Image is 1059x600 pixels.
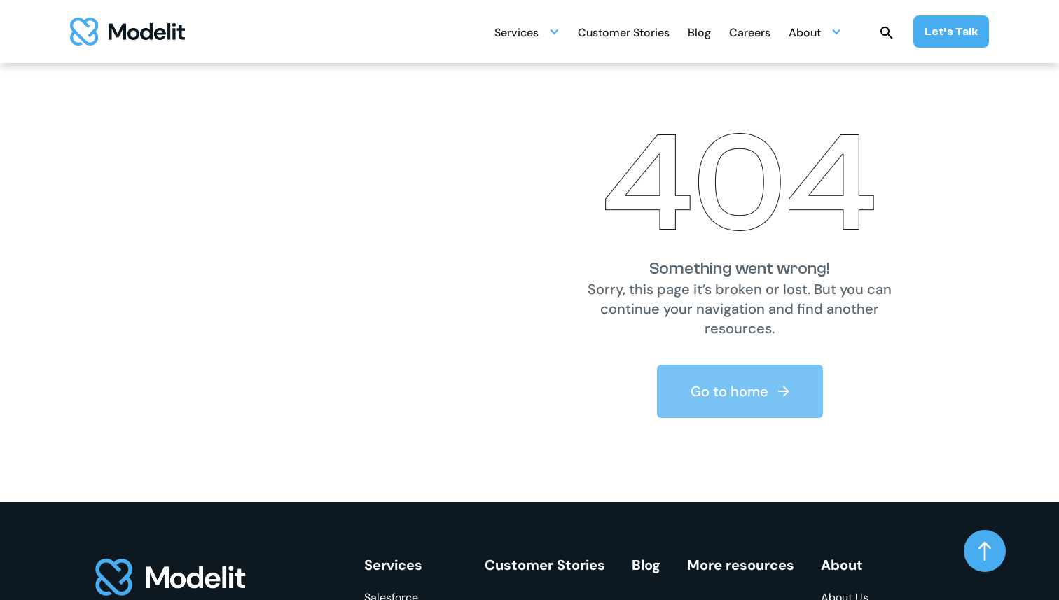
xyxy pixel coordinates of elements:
h1: Something went wrong! [649,258,830,279]
p: Sorry, this page it’s broken or lost. But you can continue your navigation and find another resou... [573,279,906,338]
div: About [789,20,821,48]
a: Let’s Talk [913,15,989,48]
a: Careers [729,18,770,46]
img: arrow up [978,541,991,561]
div: Services [364,557,458,573]
a: Customer Stories [485,556,605,574]
a: home [70,18,185,46]
div: Customer Stories [578,20,670,48]
div: Careers [729,20,770,48]
a: Blog [632,556,660,574]
div: Let’s Talk [925,24,978,39]
div: Blog [688,20,711,48]
div: Services [494,18,560,46]
a: Blog [688,18,711,46]
div: About [789,18,842,46]
div: About [821,557,882,573]
a: Customer Stories [578,18,670,46]
a: Go to home [657,365,823,418]
img: arrow right [775,383,792,400]
img: modelit logo [70,18,185,46]
a: More resources [687,556,794,574]
div: Go to home [691,382,768,401]
div: Services [494,20,539,48]
img: footer logo [95,557,247,597]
